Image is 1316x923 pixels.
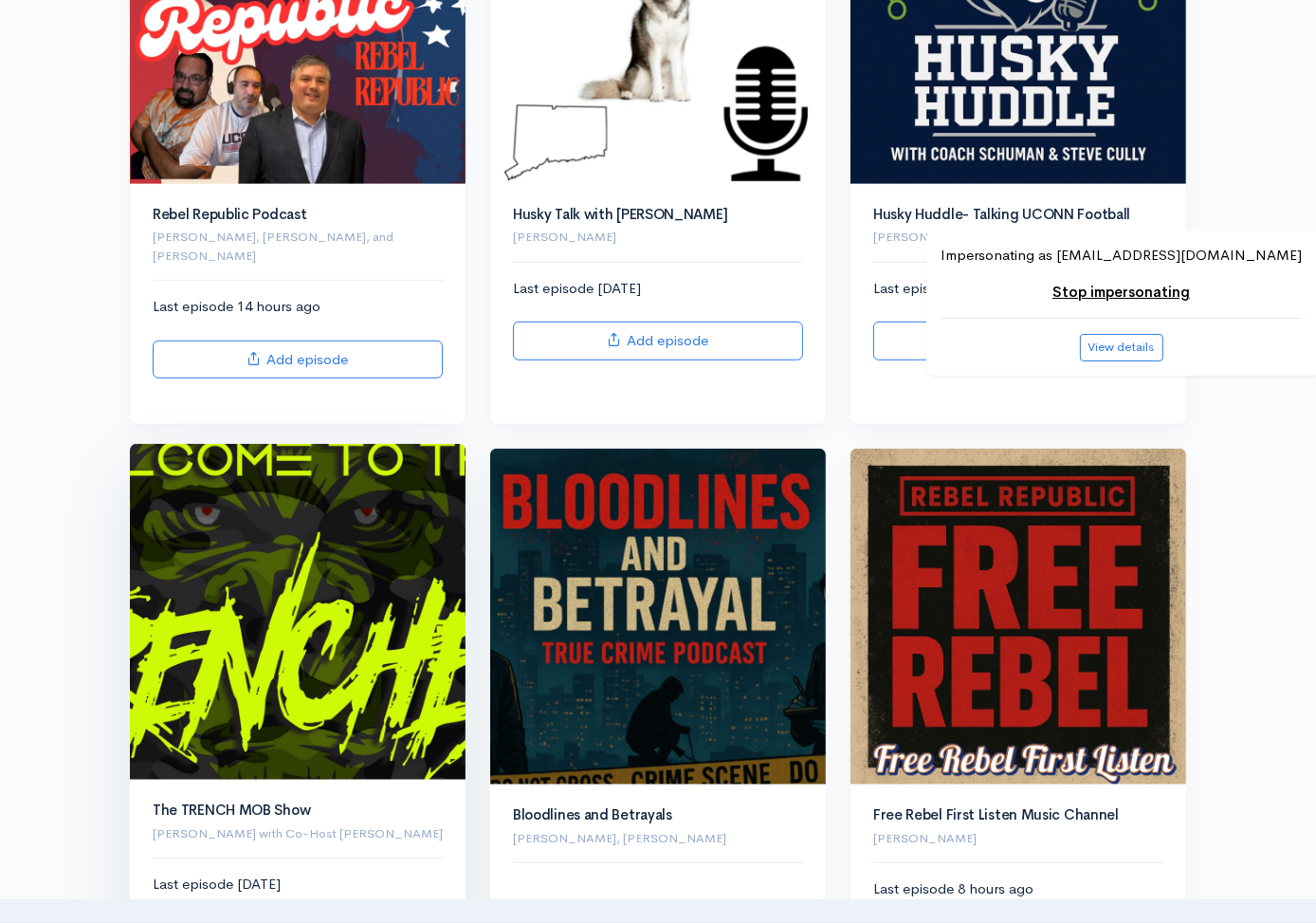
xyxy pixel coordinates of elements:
[513,829,803,848] p: [PERSON_NAME], [PERSON_NAME]
[513,278,803,360] div: Last episode [DATE]
[130,444,466,780] img: The TRENCH MOB Show
[873,228,1163,247] p: [PERSON_NAME], [PERSON_NAME]
[873,829,1163,848] p: [PERSON_NAME]
[513,805,672,823] a: Bloodlines and Betrayals
[850,449,1186,785] img: Free Rebel First Listen Music Channel
[513,205,727,223] a: Husky Talk with [PERSON_NAME]
[873,805,1119,823] a: Free Rebel First Listen Music Channel
[873,278,1163,360] div: Last episode [DATE]
[153,296,443,378] div: Last episode 14 hours ago
[153,824,443,843] p: [PERSON_NAME] with Co-Host [PERSON_NAME]
[1080,334,1163,361] button: View details
[153,801,310,819] a: The TRENCH MOB Show
[153,228,443,265] p: [PERSON_NAME], [PERSON_NAME], and [PERSON_NAME]
[153,341,443,379] a: Add episode
[873,205,1130,223] a: Husky Huddle- Talking UCONN Football
[1052,283,1190,301] a: Stop impersonating
[153,205,306,223] a: Rebel Republic Podcast
[873,322,1163,360] a: Add episode
[941,245,1302,267] p: Impersonating as [EMAIL_ADDRESS][DOMAIN_NAME]
[513,228,803,247] p: [PERSON_NAME]
[490,449,826,785] img: Bloodlines and Betrayals
[513,322,803,360] a: Add episode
